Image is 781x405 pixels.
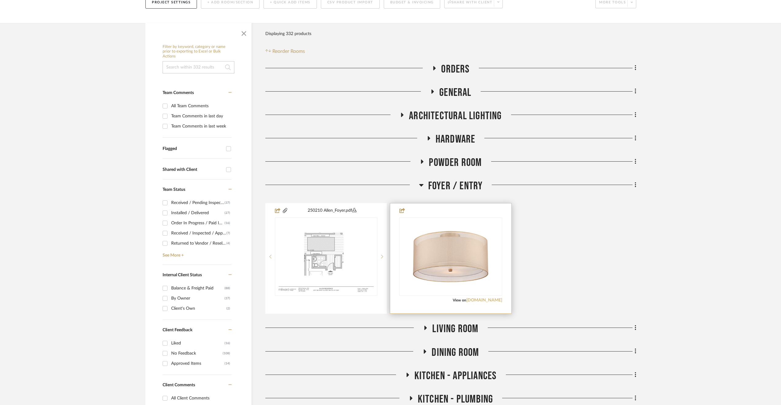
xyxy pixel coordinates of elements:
[409,109,502,123] span: Architectural Lighting
[226,228,230,238] div: (7)
[225,218,230,228] div: (16)
[466,298,502,302] a: [DOMAIN_NAME]
[439,86,471,99] span: General
[223,348,230,358] div: (108)
[163,328,192,332] span: Client Feedback
[288,207,376,214] button: 250210 Allen_Foyer.pdf
[171,359,225,368] div: Approved Items
[163,61,234,73] input: Search within 332 results
[441,63,469,76] span: Orders
[171,218,225,228] div: Order In Progress / Paid In Full w/ Freight, No Balance due
[171,304,226,313] div: Client's Own
[432,322,478,336] span: Living Room
[171,293,225,303] div: By Owner
[171,198,225,208] div: Received / Pending Inspection
[225,338,230,348] div: (16)
[412,218,489,295] img: Possino Drum Light
[225,359,230,368] div: (14)
[238,26,250,38] button: Close
[414,369,497,383] span: Kitchen - Appliances
[225,283,230,293] div: (88)
[171,348,223,358] div: No Feedback
[428,179,483,193] span: Foyer / Entry
[163,383,195,387] span: Client Comments
[272,48,305,55] span: Reorder Rooms
[400,218,502,295] div: 0
[163,187,185,192] span: Team Status
[265,48,305,55] button: Reorder Rooms
[171,238,226,248] div: Returned to Vendor / Reselect
[225,293,230,303] div: (37)
[436,133,475,146] span: Hardware
[171,101,230,111] div: All Team Comments
[432,346,479,359] span: Dining Room
[163,91,194,95] span: Team Comments
[171,111,230,121] div: Team Comments in last day
[163,167,223,172] div: Shared with Client
[163,273,202,277] span: Internal Client Status
[276,218,376,295] img: Gallery + Foyer: Furniture + Lighting Plan
[163,45,234,59] h6: Filter by keyword, category or name prior to exporting to Excel or Bulk Actions
[225,208,230,218] div: (27)
[171,283,225,293] div: Balance & Freight Paid
[171,228,226,238] div: Received / Inspected / Approved
[429,156,482,169] span: Powder Room
[171,208,225,218] div: Installed / Delivered
[225,198,230,208] div: (37)
[171,121,230,131] div: Team Comments in last week
[163,146,223,151] div: Flagged
[453,298,466,302] span: View on
[226,238,230,248] div: (4)
[171,338,225,348] div: Liked
[226,304,230,313] div: (2)
[171,393,230,403] div: All Client Comments
[161,248,232,258] a: See More +
[265,28,311,40] div: Displaying 332 products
